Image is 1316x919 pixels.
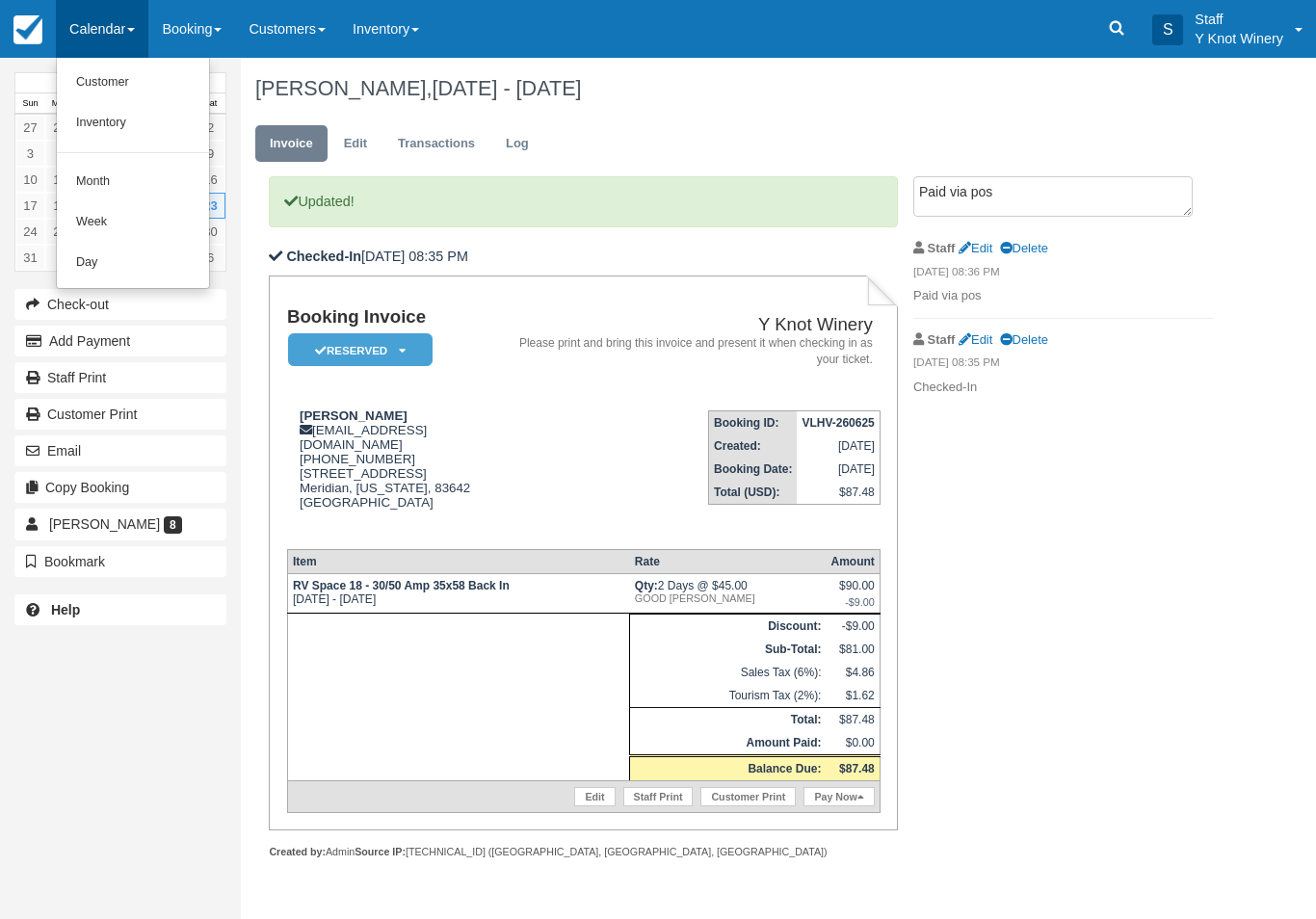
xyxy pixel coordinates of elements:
a: Inventory [57,103,209,144]
a: Month [57,162,209,202]
a: Customer [57,63,209,103]
ul: Calendar [56,58,210,289]
a: Week [57,202,209,243]
a: Day [57,243,209,283]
